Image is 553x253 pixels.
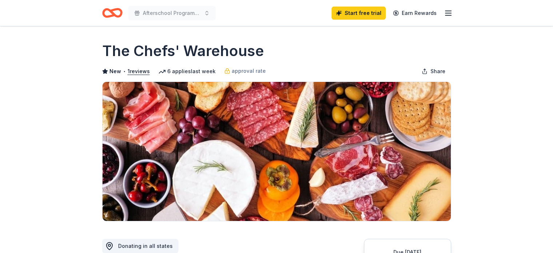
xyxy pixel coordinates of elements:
a: Home [102,4,123,21]
a: Earn Rewards [389,7,441,20]
span: Donating in all states [118,243,173,249]
a: Start free trial [332,7,386,20]
span: Afterschool Programming Snacks [143,9,201,17]
div: 6 applies last week [159,67,216,76]
h1: The Chefs' Warehouse [102,41,264,61]
span: New [109,67,121,76]
span: approval rate [232,67,266,75]
span: • [123,68,125,74]
img: Image for The Chefs' Warehouse [103,82,451,221]
button: 1reviews [128,67,150,76]
a: approval rate [224,67,266,75]
button: Afterschool Programming Snacks [128,6,216,20]
span: Share [430,67,445,76]
button: Share [416,64,451,79]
